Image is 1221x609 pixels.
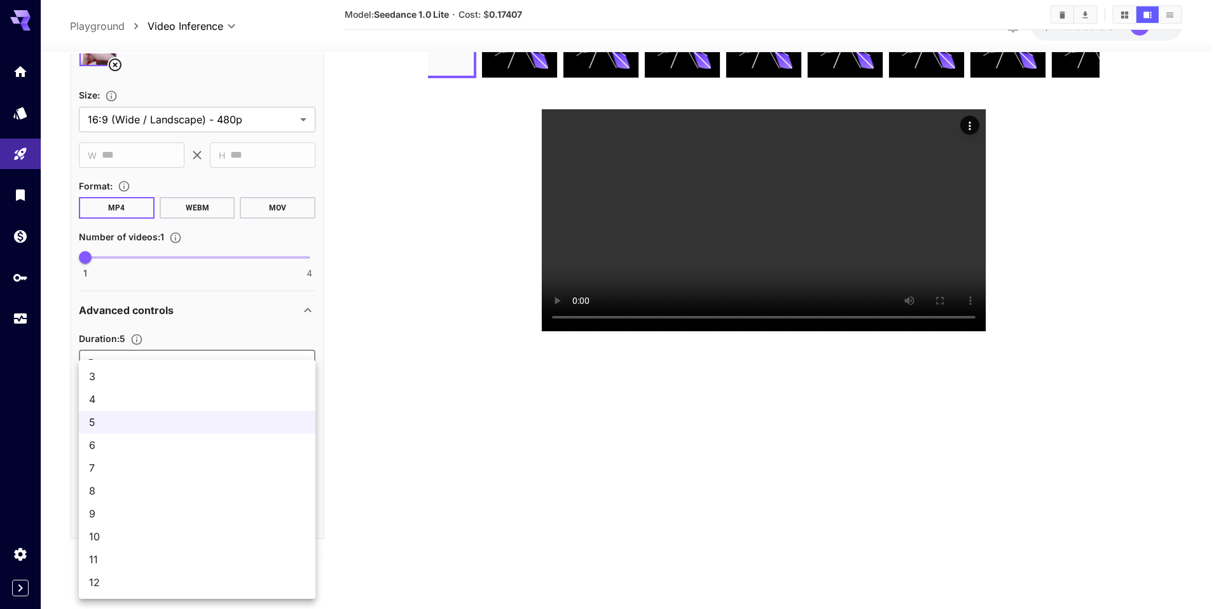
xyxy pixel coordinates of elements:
span: 10 [89,529,305,544]
span: 6 [89,437,305,453]
span: 5 [89,414,305,430]
span: 12 [89,575,305,590]
span: 7 [89,460,305,476]
span: 9 [89,506,305,521]
span: 11 [89,552,305,567]
span: 8 [89,483,305,498]
span: 3 [89,369,305,384]
span: 4 [89,392,305,407]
